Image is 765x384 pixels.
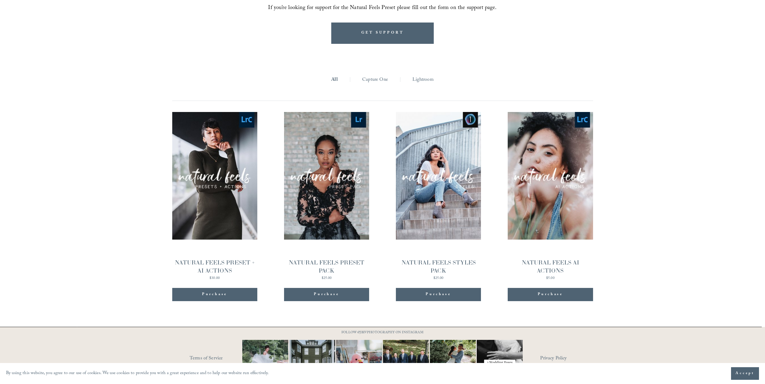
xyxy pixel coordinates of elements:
span: If you’re looking for support for the Natural Feels Preset please fill out the form on the suppor... [268,4,497,13]
a: All [331,75,338,85]
span: | [399,75,401,85]
div: $5.00 [508,277,593,280]
span: | [349,75,351,85]
button: Accept [731,367,759,380]
a: GET SUPPORT [331,23,434,44]
p: FOLLOW @JBIVPHOTOGRAPHY ON INSTAGRAM [330,330,435,336]
a: NATURAL FEELS AI ACTIONS [508,112,593,281]
a: NATURAL FEELS PRESET + AI ACTIONS [172,112,257,281]
button: Purchase [172,288,257,301]
a: Privacy Policy [540,354,593,363]
div: $25.00 [396,277,481,280]
a: NATURAL FEELS STYLES PACK [396,112,481,281]
a: NATURAL FEELS PRESET PACK [284,112,369,281]
div: NATURAL FEELS PRESET + AI ACTIONS [172,259,257,275]
div: NATURAL FEELS STYLES PACK [396,259,481,275]
a: Terms of Service [190,354,260,363]
button: Purchase [284,288,369,301]
span: Accept [736,370,754,376]
div: $25.00 [284,277,369,280]
a: Lightroom [412,75,433,85]
span: Purchase [202,292,227,298]
span: Purchase [538,292,563,298]
button: Purchase [396,288,481,301]
div: $30.00 [172,277,257,280]
button: Purchase [508,288,593,301]
p: By using this website, you agree to our use of cookies. We use cookies to provide you with a grea... [6,369,269,378]
span: Purchase [314,292,339,298]
span: Purchase [426,292,451,298]
div: NATURAL FEELS PRESET PACK [284,259,369,275]
div: NATURAL FEELS AI ACTIONS [508,259,593,275]
a: Capture One [362,75,388,85]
